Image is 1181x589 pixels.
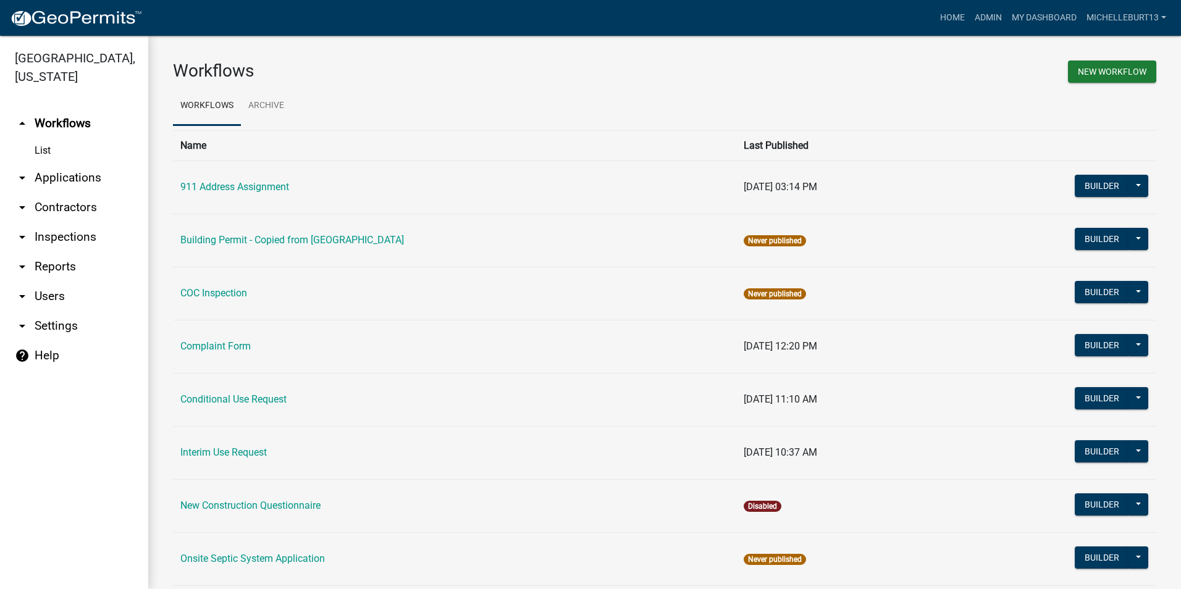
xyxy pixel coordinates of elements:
[173,86,241,126] a: Workflows
[1075,175,1129,197] button: Builder
[15,319,30,333] i: arrow_drop_down
[180,287,247,299] a: COC Inspection
[1075,546,1129,569] button: Builder
[15,116,30,131] i: arrow_drop_up
[173,130,736,161] th: Name
[180,340,251,352] a: Complaint Form
[1068,61,1156,83] button: New Workflow
[15,230,30,244] i: arrow_drop_down
[970,6,1007,30] a: Admin
[744,393,817,405] span: [DATE] 11:10 AM
[180,499,321,511] a: New Construction Questionnaire
[744,501,781,512] span: Disabled
[1007,6,1082,30] a: My Dashboard
[15,259,30,274] i: arrow_drop_down
[1075,440,1129,462] button: Builder
[1075,228,1129,250] button: Builder
[744,288,806,299] span: Never published
[15,348,30,363] i: help
[180,181,289,193] a: 911 Address Assignment
[1075,334,1129,356] button: Builder
[1075,493,1129,516] button: Builder
[180,446,267,458] a: Interim Use Request
[15,200,30,215] i: arrow_drop_down
[15,170,30,185] i: arrow_drop_down
[736,130,945,161] th: Last Published
[1075,387,1129,409] button: Builder
[935,6,970,30] a: Home
[173,61,655,81] h3: Workflows
[744,181,817,193] span: [DATE] 03:14 PM
[1082,6,1171,30] a: michelleburt13
[180,553,325,564] a: Onsite Septic System Application
[180,234,404,246] a: Building Permit - Copied from [GEOGRAPHIC_DATA]
[1075,281,1129,303] button: Builder
[241,86,292,126] a: Archive
[180,393,287,405] a: Conditional Use Request
[744,235,806,246] span: Never published
[744,554,806,565] span: Never published
[15,289,30,304] i: arrow_drop_down
[744,446,817,458] span: [DATE] 10:37 AM
[744,340,817,352] span: [DATE] 12:20 PM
